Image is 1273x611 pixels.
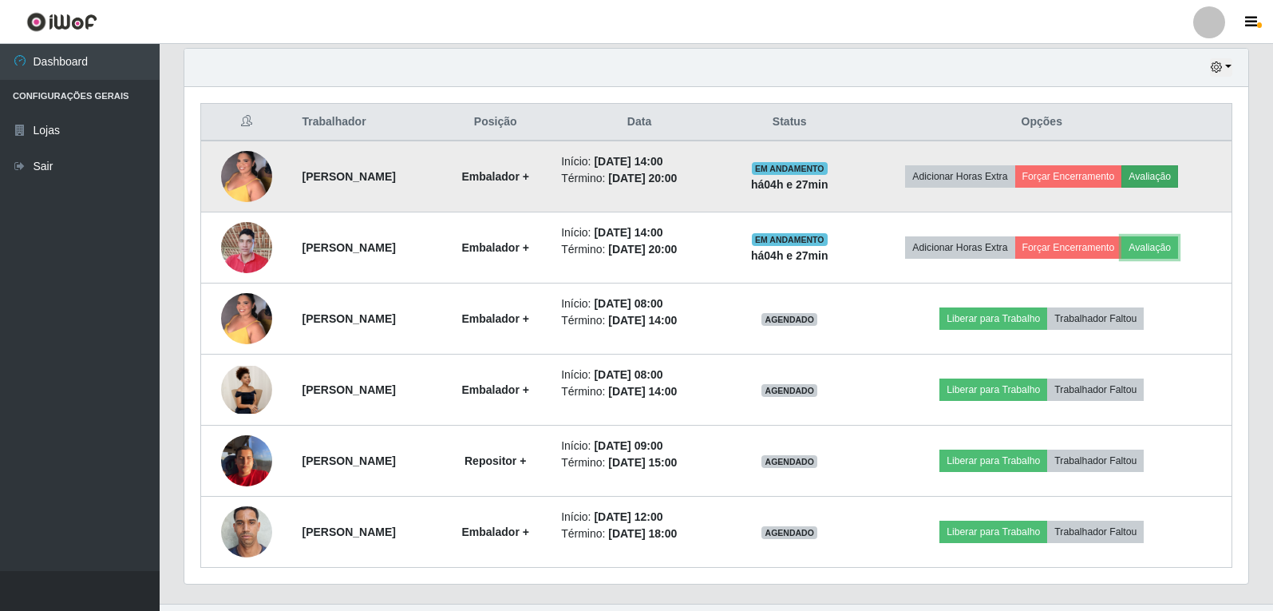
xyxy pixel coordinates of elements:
li: Início: [561,224,718,241]
strong: Embalador + [461,241,528,254]
li: Início: [561,438,718,454]
time: [DATE] 18:00 [608,527,677,540]
li: Término: [561,241,718,258]
strong: [PERSON_NAME] [302,454,395,467]
button: Liberar para Trabalho [939,379,1047,401]
strong: Embalador + [461,170,528,183]
time: [DATE] 14:00 [594,226,662,239]
button: Liberar para Trabalho [939,307,1047,330]
button: Trabalhador Faltou [1047,307,1144,330]
button: Trabalhador Faltou [1047,450,1144,472]
th: Opções [852,104,1232,141]
time: [DATE] 14:00 [608,385,677,398]
li: Início: [561,509,718,526]
th: Data [552,104,727,141]
time: [DATE] 14:00 [594,155,662,168]
img: 1698511606496.jpeg [221,498,272,565]
span: AGENDADO [761,455,817,468]
button: Trabalhador Faltou [1047,521,1144,543]
img: 1754434546105.jpeg [221,142,272,210]
button: Adicionar Horas Extra [905,165,1014,188]
button: Forçar Encerramento [1015,165,1122,188]
li: Término: [561,454,718,471]
button: Forçar Encerramento [1015,236,1122,259]
strong: Embalador + [461,312,528,325]
time: [DATE] 14:00 [608,314,677,327]
strong: Embalador + [461,526,528,538]
img: 1757454184631.jpeg [221,366,272,413]
button: Avaliação [1121,165,1178,188]
li: Início: [561,296,718,312]
strong: [PERSON_NAME] [302,241,395,254]
strong: [PERSON_NAME] [302,170,395,183]
li: Início: [561,153,718,170]
th: Posição [439,104,552,141]
button: Avaliação [1121,236,1178,259]
strong: [PERSON_NAME] [302,312,395,325]
img: 1757358194836.jpeg [221,213,272,281]
strong: [PERSON_NAME] [302,383,395,396]
span: AGENDADO [761,313,817,326]
img: 1754434546105.jpeg [221,284,272,352]
time: [DATE] 20:00 [608,172,677,184]
strong: Repositor + [465,454,526,467]
li: Início: [561,367,718,383]
th: Trabalhador [292,104,439,141]
button: Trabalhador Faltou [1047,379,1144,401]
li: Término: [561,526,718,542]
strong: Embalador + [461,383,528,396]
li: Término: [561,170,718,187]
time: [DATE] 12:00 [594,510,662,523]
span: EM ANDAMENTO [752,233,828,246]
button: Liberar para Trabalho [939,450,1047,472]
time: [DATE] 08:00 [594,297,662,310]
span: AGENDADO [761,526,817,539]
time: [DATE] 15:00 [608,456,677,469]
img: 1757435455970.jpeg [221,427,272,494]
strong: há 04 h e 27 min [751,178,828,191]
li: Término: [561,312,718,329]
li: Término: [561,383,718,400]
th: Status [727,104,852,141]
time: [DATE] 09:00 [594,439,662,452]
time: [DATE] 20:00 [608,243,677,256]
button: Adicionar Horas Extra [905,236,1014,259]
strong: [PERSON_NAME] [302,526,395,538]
time: [DATE] 08:00 [594,368,662,381]
img: CoreUI Logo [26,12,97,32]
button: Liberar para Trabalho [939,521,1047,543]
span: AGENDADO [761,384,817,397]
strong: há 04 h e 27 min [751,249,828,262]
span: EM ANDAMENTO [752,162,828,175]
